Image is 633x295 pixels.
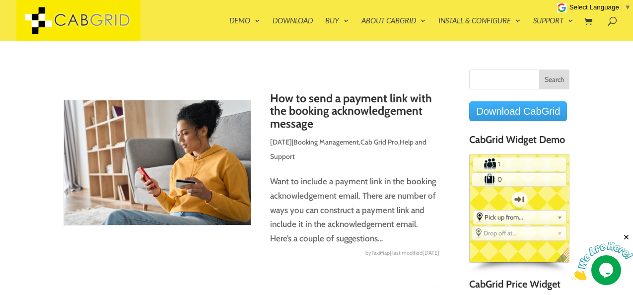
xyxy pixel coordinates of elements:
label: Number of Suitcases [473,173,496,186]
a: Booking Management [293,138,359,147]
p: Want to include a payment link in the booking acknowledgement email. There are number of ways you... [64,174,439,246]
span: TaxiMap [371,246,390,260]
span: Drop off at... [484,229,553,237]
a: Buy [325,17,349,41]
a: How to send a payment link with the booking acknowledgement message [270,91,432,131]
span: Pick up from... [485,213,554,221]
a: Support [533,17,573,41]
label: One-way [505,187,534,212]
a: Help and Support [270,138,426,161]
iframe: chat widget [571,233,633,280]
a: Install & Configure [438,17,521,41]
span: ▼ [625,3,631,11]
span: Select Language [569,3,619,11]
a: Download [273,17,313,41]
a: Select Language​ [569,3,631,11]
a: CabGrid Taxi Plugin [16,14,141,24]
input: Number of Passengers [496,157,543,170]
input: Number of Suitcases [496,173,543,186]
span: [DATE] [422,249,439,256]
a: Demo [229,17,260,41]
input: Search [539,70,570,89]
p: | , , [64,135,439,171]
div: Select the place the starting address falls within [473,211,566,223]
a: Cab Grid Pro [360,138,398,147]
span: ​ [622,3,622,11]
span: [DATE] [270,138,292,147]
a: Download CabGrid [469,101,567,121]
h4: CabGrid Price Widget [469,279,569,295]
span: English [556,247,577,270]
h4: CabGrid Widget Demo [469,134,569,150]
a: About CabGrid [361,17,426,41]
label: Number of Passengers [474,157,496,170]
img: How to send a payment link with the booking acknowledgement message [64,100,252,225]
div: Select the place the destination address is within [472,226,566,239]
div: by | last modified [64,246,439,260]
